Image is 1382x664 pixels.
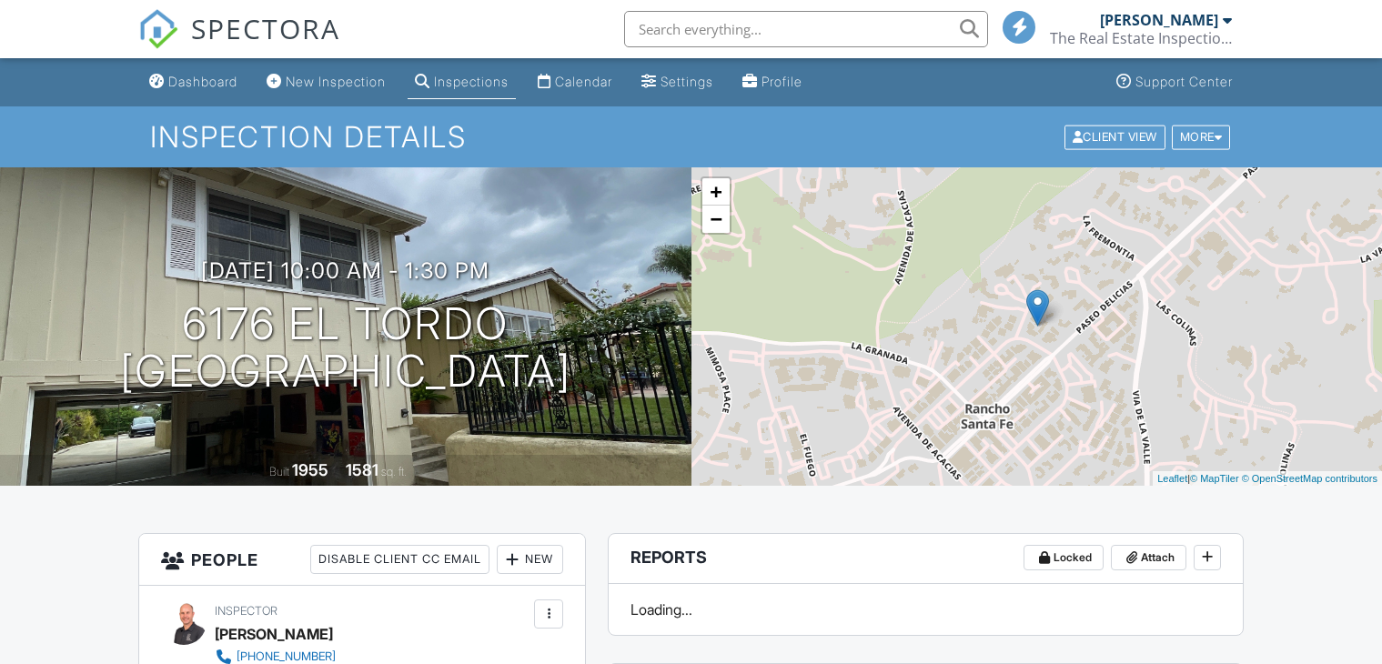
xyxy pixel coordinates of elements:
[702,178,730,206] a: Zoom in
[191,9,340,47] span: SPECTORA
[1050,29,1232,47] div: The Real Estate Inspection Company
[120,300,571,397] h1: 6176 El Tordo [GEOGRAPHIC_DATA]
[735,65,810,99] a: Profile
[661,74,713,89] div: Settings
[138,25,340,63] a: SPECTORA
[1109,65,1240,99] a: Support Center
[624,11,988,47] input: Search everything...
[434,74,509,89] div: Inspections
[139,534,585,586] h3: People
[1153,471,1382,487] div: |
[702,206,730,233] a: Zoom out
[142,65,245,99] a: Dashboard
[237,649,336,664] div: [PHONE_NUMBER]
[634,65,721,99] a: Settings
[346,460,378,479] div: 1581
[1242,473,1377,484] a: © OpenStreetMap contributors
[1172,125,1231,149] div: More
[1063,129,1170,143] a: Client View
[1190,473,1239,484] a: © MapTiler
[530,65,620,99] a: Calendar
[497,545,563,574] div: New
[201,258,489,283] h3: [DATE] 10:00 am - 1:30 pm
[555,74,612,89] div: Calendar
[150,121,1233,153] h1: Inspection Details
[1157,473,1187,484] a: Leaflet
[215,604,277,618] span: Inspector
[215,620,333,648] div: [PERSON_NAME]
[292,460,328,479] div: 1955
[138,9,178,49] img: The Best Home Inspection Software - Spectora
[259,65,393,99] a: New Inspection
[762,74,802,89] div: Profile
[286,74,386,89] div: New Inspection
[1064,125,1165,149] div: Client View
[168,74,237,89] div: Dashboard
[408,65,516,99] a: Inspections
[381,465,407,478] span: sq. ft.
[1135,74,1233,89] div: Support Center
[269,465,289,478] span: Built
[1100,11,1218,29] div: [PERSON_NAME]
[310,545,489,574] div: Disable Client CC Email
